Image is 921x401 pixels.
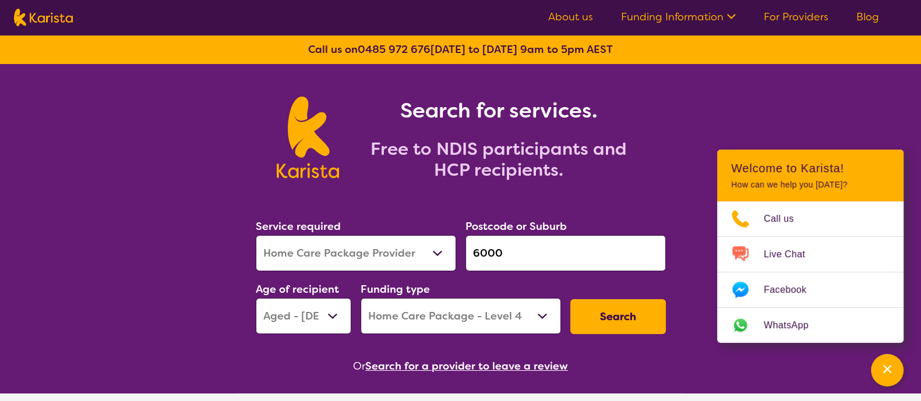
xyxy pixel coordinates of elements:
[717,150,904,343] div: Channel Menu
[256,282,339,296] label: Age of recipient
[717,308,904,343] a: Web link opens in a new tab.
[361,282,430,296] label: Funding type
[308,42,613,56] b: Call us on [DATE] to [DATE] 9am to 5pm AEST
[764,210,808,228] span: Call us
[764,317,823,334] span: WhatsApp
[764,281,820,299] span: Facebook
[353,97,644,125] h1: Search for services.
[717,201,904,343] ul: Choose channel
[277,97,339,178] img: Karista logo
[548,10,593,24] a: About us
[353,357,365,375] span: Or
[871,354,904,386] button: Channel Menu
[856,10,879,24] a: Blog
[764,246,819,263] span: Live Chat
[465,219,567,233] label: Postcode or Suburb
[731,180,890,190] p: How can we help you [DATE]?
[358,42,430,56] a: 0485 972 676
[570,299,666,334] button: Search
[14,9,73,26] img: Karista logo
[353,139,644,180] h2: Free to NDIS participants and HCP recipients.
[465,235,666,271] input: Type
[764,10,828,24] a: For Providers
[365,357,568,375] button: Search for a provider to leave a review
[256,219,341,233] label: Service required
[621,10,736,24] a: Funding Information
[731,161,890,175] h2: Welcome to Karista!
